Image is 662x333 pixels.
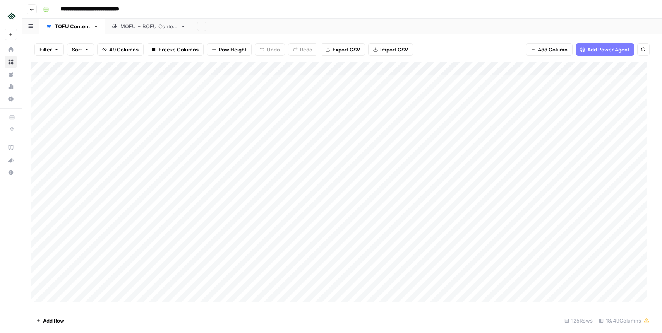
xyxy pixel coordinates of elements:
button: What's new? [5,154,17,166]
button: 49 Columns [97,43,144,56]
a: MOFU + BOFU Content [105,19,192,34]
a: TOFU Content [39,19,105,34]
img: Uplisting Logo [5,9,19,23]
button: Add Power Agent [576,43,634,56]
button: Filter [34,43,64,56]
a: Your Data [5,68,17,80]
span: 49 Columns [109,46,139,53]
button: Sort [67,43,94,56]
span: Export CSV [333,46,360,53]
button: Add Row [31,314,69,327]
button: Freeze Columns [147,43,204,56]
button: Workspace: Uplisting [5,6,17,26]
span: Undo [267,46,280,53]
span: Freeze Columns [159,46,199,53]
div: MOFU + BOFU Content [120,22,177,30]
button: Export CSV [321,43,365,56]
span: Add Row [43,317,64,324]
div: TOFU Content [55,22,90,30]
button: Undo [255,43,285,56]
button: Import CSV [368,43,413,56]
div: 18/49 Columns [596,314,653,327]
button: Add Column [526,43,573,56]
span: Row Height [219,46,247,53]
button: Redo [288,43,317,56]
a: Home [5,43,17,56]
span: Import CSV [380,46,408,53]
a: Browse [5,56,17,68]
a: Usage [5,80,17,93]
a: Settings [5,93,17,105]
button: Row Height [207,43,252,56]
span: Sort [72,46,82,53]
a: AirOps Academy [5,142,17,154]
span: Redo [300,46,312,53]
span: Add Column [538,46,568,53]
span: Filter [39,46,52,53]
button: Help + Support [5,166,17,179]
span: Add Power Agent [587,46,629,53]
div: 125 Rows [561,314,596,327]
div: What's new? [5,154,17,166]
